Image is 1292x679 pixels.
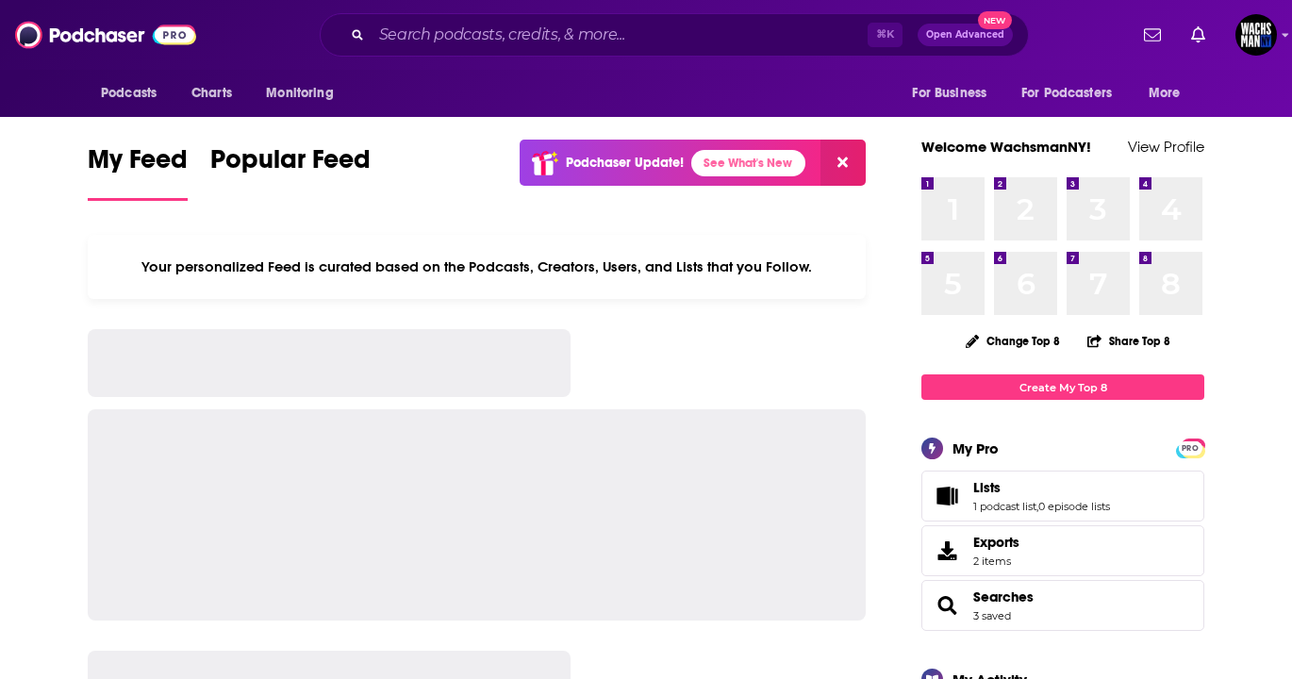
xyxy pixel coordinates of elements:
[1009,75,1139,111] button: open menu
[978,11,1012,29] span: New
[899,75,1010,111] button: open menu
[1136,19,1168,51] a: Show notifications dropdown
[1149,80,1181,107] span: More
[954,329,1071,353] button: Change Top 8
[921,374,1204,400] a: Create My Top 8
[88,143,188,187] span: My Feed
[973,609,1011,622] a: 3 saved
[372,20,868,50] input: Search podcasts, credits, & more...
[973,555,1019,568] span: 2 items
[1135,75,1204,111] button: open menu
[868,23,903,47] span: ⌘ K
[191,80,232,107] span: Charts
[921,525,1204,576] a: Exports
[1235,14,1277,56] button: Show profile menu
[1179,441,1201,455] span: PRO
[973,479,1001,496] span: Lists
[179,75,243,111] a: Charts
[973,534,1019,551] span: Exports
[1086,323,1171,359] button: Share Top 8
[1038,500,1110,513] a: 0 episode lists
[320,13,1029,57] div: Search podcasts, credits, & more...
[926,30,1004,40] span: Open Advanced
[210,143,371,201] a: Popular Feed
[253,75,357,111] button: open menu
[1184,19,1213,51] a: Show notifications dropdown
[921,138,1091,156] a: Welcome WachsmanNY!
[921,471,1204,522] span: Lists
[566,155,684,171] p: Podchaser Update!
[210,143,371,187] span: Popular Feed
[928,538,966,564] span: Exports
[1179,440,1201,455] a: PRO
[973,500,1036,513] a: 1 podcast list
[973,588,1034,605] a: Searches
[101,80,157,107] span: Podcasts
[1021,80,1112,107] span: For Podcasters
[918,24,1013,46] button: Open AdvancedNew
[88,235,866,299] div: Your personalized Feed is curated based on the Podcasts, Creators, Users, and Lists that you Follow.
[928,592,966,619] a: Searches
[691,150,805,176] a: See What's New
[973,479,1110,496] a: Lists
[1235,14,1277,56] img: User Profile
[266,80,333,107] span: Monitoring
[928,483,966,509] a: Lists
[1235,14,1277,56] span: Logged in as WachsmanNY
[912,80,986,107] span: For Business
[88,75,181,111] button: open menu
[1036,500,1038,513] span: ,
[1128,138,1204,156] a: View Profile
[88,143,188,201] a: My Feed
[15,17,196,53] img: Podchaser - Follow, Share and Rate Podcasts
[952,439,999,457] div: My Pro
[921,580,1204,631] span: Searches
